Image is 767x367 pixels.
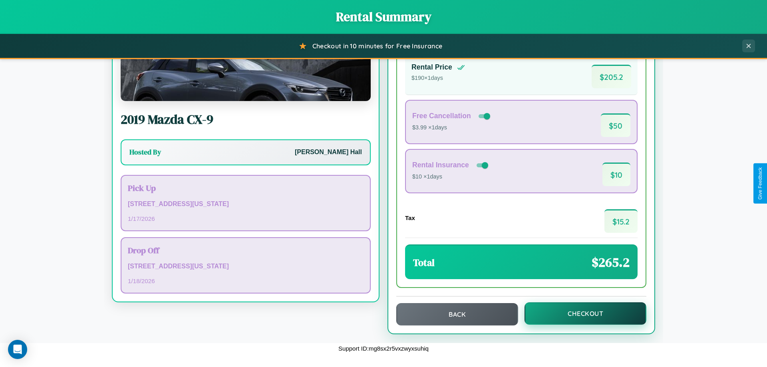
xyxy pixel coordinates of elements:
[121,111,371,128] h2: 2019 Mazda CX-9
[413,256,435,269] h3: Total
[412,172,490,182] p: $10 × 1 days
[128,213,364,224] p: 1 / 17 / 2026
[604,209,638,233] span: $ 15.2
[129,147,161,157] h3: Hosted By
[128,261,364,272] p: [STREET_ADDRESS][US_STATE]
[396,303,518,325] button: Back
[295,147,362,158] p: [PERSON_NAME] Hall
[602,163,630,186] span: $ 10
[757,167,763,200] div: Give Feedback
[592,65,631,88] span: $ 205.2
[412,112,471,120] h4: Free Cancellation
[411,63,452,71] h4: Rental Price
[405,214,415,221] h4: Tax
[525,302,646,325] button: Checkout
[128,276,364,286] p: 1 / 18 / 2026
[411,73,465,83] p: $ 190 × 1 days
[128,198,364,210] p: [STREET_ADDRESS][US_STATE]
[8,8,759,26] h1: Rental Summary
[592,254,630,271] span: $ 265.2
[412,161,469,169] h4: Rental Insurance
[601,113,630,137] span: $ 50
[8,340,27,359] div: Open Intercom Messenger
[128,182,364,194] h3: Pick Up
[412,123,492,133] p: $3.99 × 1 days
[338,343,429,354] p: Support ID: mg8sx2r5vxzwyxsuhiq
[121,21,371,101] img: Mazda CX-9
[128,244,364,256] h3: Drop Off
[312,42,442,50] span: Checkout in 10 minutes for Free Insurance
